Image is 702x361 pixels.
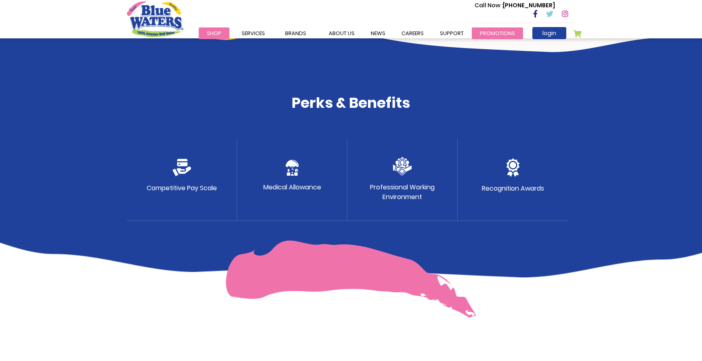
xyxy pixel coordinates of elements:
[432,27,472,39] a: support
[147,183,217,193] p: Competitive Pay Scale
[472,27,523,39] a: Promotions
[370,183,435,202] p: Professional Working Environment
[393,27,432,39] a: careers
[475,1,503,9] span: Call Now :
[506,158,520,177] img: medal.png
[475,1,555,10] p: [PHONE_NUMBER]
[263,183,321,192] p: Medical Allowance
[127,1,183,37] a: store logo
[363,27,393,39] a: News
[172,159,191,176] img: credit-card.png
[532,27,566,39] a: login
[393,157,412,176] img: team.png
[207,29,221,37] span: Shop
[242,29,265,37] span: Services
[226,240,477,318] img: benefit-pink-curve.png
[321,27,363,39] a: about us
[285,29,306,37] span: Brands
[286,160,299,176] img: protect.png
[127,94,575,111] h4: Perks & Benefits
[482,184,544,193] p: Recognition Awards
